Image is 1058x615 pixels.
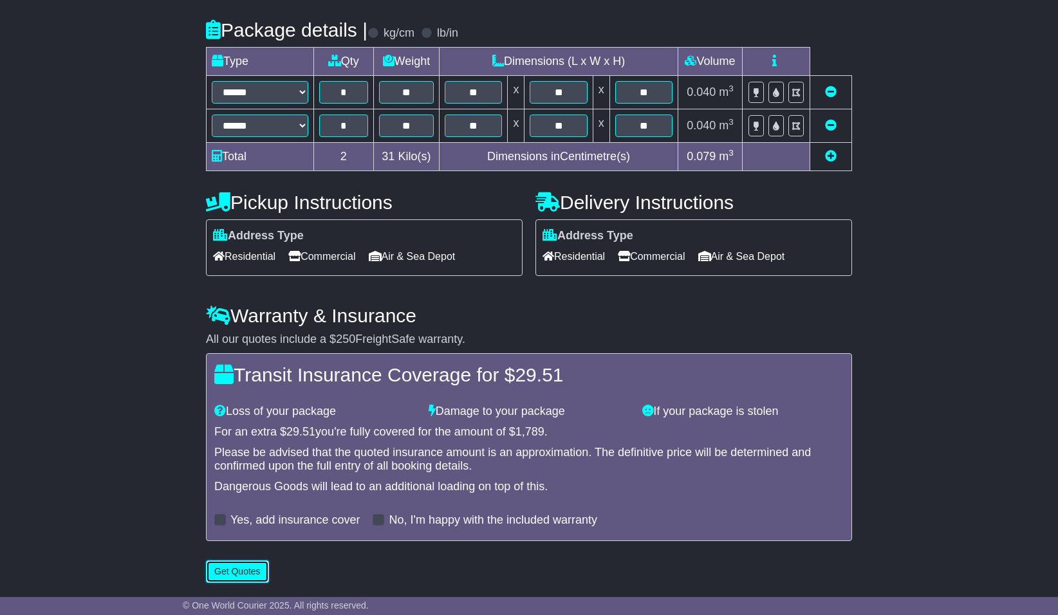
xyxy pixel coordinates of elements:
span: Air & Sea Depot [369,246,456,266]
span: 29.51 [515,364,563,385]
td: Type [207,48,314,76]
td: Total [207,143,314,171]
label: Address Type [543,229,633,243]
label: kg/cm [384,26,414,41]
span: m [719,119,734,132]
span: 1,789 [515,425,544,438]
sup: 3 [729,84,734,93]
span: © One World Courier 2025. All rights reserved. [183,600,369,610]
td: Volume [678,48,742,76]
h4: Transit Insurance Coverage for $ [214,364,844,385]
div: Dangerous Goods will lead to an additional loading on top of this. [214,480,844,494]
td: x [508,109,524,143]
span: 0.040 [687,86,716,98]
div: Damage to your package [422,405,636,419]
sup: 3 [729,117,734,127]
td: Qty [314,48,374,76]
span: m [719,86,734,98]
td: x [508,76,524,109]
span: Commercial [288,246,355,266]
span: Air & Sea Depot [698,246,785,266]
a: Remove this item [825,119,837,132]
span: Residential [213,246,275,266]
td: Dimensions (L x W x H) [440,48,678,76]
sup: 3 [729,148,734,158]
span: 31 [382,150,394,163]
span: 29.51 [286,425,315,438]
label: lb/in [437,26,458,41]
span: m [719,150,734,163]
td: x [593,109,609,143]
div: Please be advised that the quoted insurance amount is an approximation. The definitive price will... [214,446,844,473]
button: Get Quotes [206,560,269,583]
td: Kilo(s) [373,143,440,171]
td: Dimensions in Centimetre(s) [440,143,678,171]
span: 250 [336,333,355,345]
a: Add new item [825,150,837,163]
div: Loss of your package [208,405,422,419]
div: All our quotes include a $ FreightSafe warranty. [206,333,852,347]
label: Yes, add insurance cover [230,513,360,528]
span: Commercial [618,246,685,266]
td: Weight [373,48,440,76]
h4: Warranty & Insurance [206,305,852,326]
label: Address Type [213,229,304,243]
div: If your package is stolen [636,405,850,419]
td: 2 [314,143,374,171]
h4: Package details | [206,19,367,41]
span: 0.079 [687,150,716,163]
h4: Pickup Instructions [206,192,523,213]
span: 0.040 [687,119,716,132]
a: Remove this item [825,86,837,98]
h4: Delivery Instructions [535,192,852,213]
label: No, I'm happy with the included warranty [389,513,597,528]
div: For an extra $ you're fully covered for the amount of $ . [214,425,844,439]
td: x [593,76,609,109]
span: Residential [543,246,605,266]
